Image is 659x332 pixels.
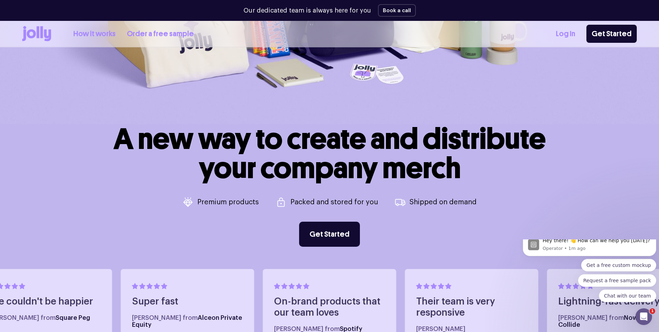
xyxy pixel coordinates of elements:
[197,199,259,206] p: Premium products
[58,35,136,47] button: Quick reply: Request a free sample pack
[23,6,131,12] p: Message from Operator, sent 1m ago
[132,296,243,307] h4: Super fast
[114,124,546,183] h1: A new way to create and distribute your company merch
[635,308,652,325] iframe: Intercom live chat
[274,296,385,318] h4: On-brand products that our team loves
[244,6,371,15] p: Our dedicated team is always here for you
[650,308,655,314] span: 1
[61,19,136,32] button: Quick reply: Get a free custom mockup
[520,239,659,329] iframe: Intercom notifications message
[132,314,243,328] h5: [PERSON_NAME] from
[378,4,416,17] button: Book a call
[127,28,194,40] a: Order a free sample
[410,199,477,206] p: Shipped on demand
[416,296,527,318] h4: Their team is very responsive
[3,19,136,63] div: Quick reply options
[299,222,360,247] a: Get Started
[290,199,378,206] p: Packed and stored for you
[556,28,575,40] a: Log In
[340,326,362,332] span: Spotify
[56,315,90,321] span: Square Peg
[79,50,136,63] button: Quick reply: Chat with our team
[73,28,116,40] a: How it works
[586,25,637,43] a: Get Started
